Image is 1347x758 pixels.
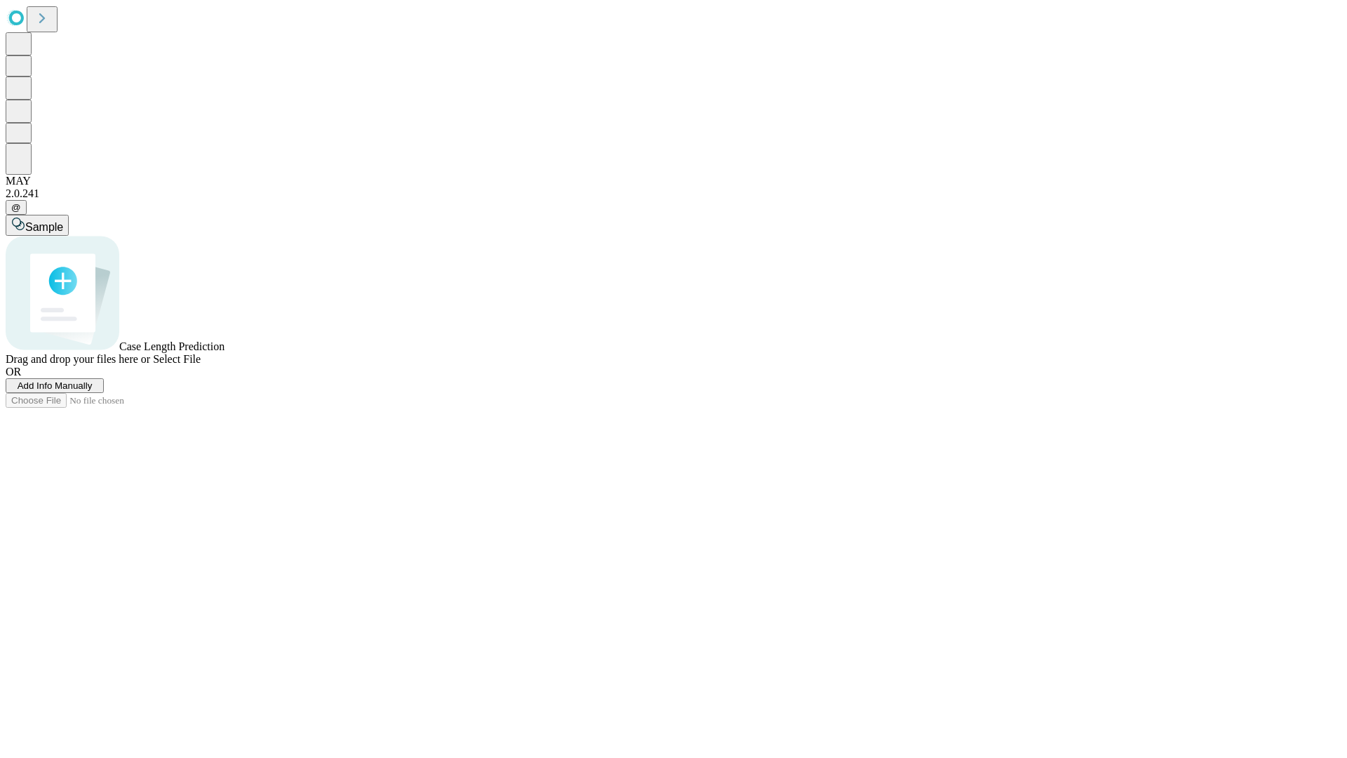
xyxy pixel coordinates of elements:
span: Select File [153,353,201,365]
span: Add Info Manually [18,380,93,391]
span: OR [6,366,21,378]
div: MAY [6,175,1341,187]
div: 2.0.241 [6,187,1341,200]
span: Sample [25,221,63,233]
span: Drag and drop your files here or [6,353,150,365]
span: Case Length Prediction [119,340,224,352]
button: @ [6,200,27,215]
button: Add Info Manually [6,378,104,393]
span: @ [11,202,21,213]
button: Sample [6,215,69,236]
